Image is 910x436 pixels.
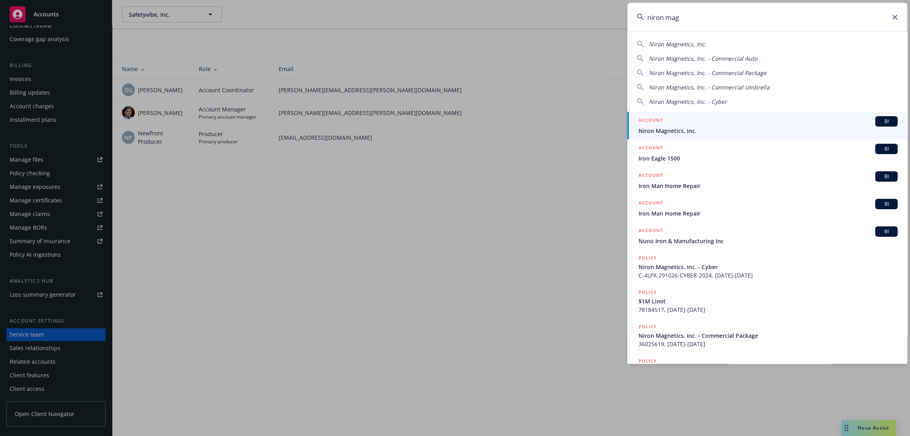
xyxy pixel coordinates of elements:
[627,3,907,32] input: Search...
[639,323,657,331] h5: POLICY
[639,209,898,218] span: Iron Man Home Repair
[627,112,907,139] a: ACCOUNTBINiron Magnetics, Inc.
[639,297,898,305] span: $1M Limit
[639,154,898,163] span: Iron Eagle 1500
[627,194,907,222] a: ACCOUNTBIIron Man Home Repair
[639,127,898,135] span: Niron Magnetics, Inc.
[878,200,894,208] span: BI
[639,171,663,181] h5: ACCOUNT
[639,263,898,271] span: Niron Magnetics, Inc. - Cyber
[627,222,907,250] a: ACCOUNTBINuno Iron & Manufacturing Inc
[649,98,727,105] span: Niron Magnetics, Inc. - Cyber
[627,353,907,387] a: POLICY
[649,83,770,91] span: Niron Magnetics, Inc. - Commercial Umbrella
[878,173,894,180] span: BI
[649,40,706,48] span: Niron Magnetics, Inc.
[639,271,898,279] span: C-4LPX-291026-CYBER-2024, [DATE]-[DATE]
[627,250,907,284] a: POLICYNiron Magnetics, Inc. - CyberC-4LPX-291026-CYBER-2024, [DATE]-[DATE]
[639,199,663,208] h5: ACCOUNT
[639,182,898,190] span: Iron Man Home Repair
[639,144,663,153] h5: ACCOUNT
[639,116,663,126] h5: ACCOUNT
[639,305,898,314] span: 78184517, [DATE]-[DATE]
[639,331,898,340] span: Niron Magnetics, Inc. - Commercial Package
[649,55,757,62] span: Niron Magnetics, Inc. - Commercial Auto
[627,284,907,318] a: POLICY$1M Limit78184517, [DATE]-[DATE]
[627,167,907,194] a: ACCOUNTBIIron Man Home Repair
[639,226,663,236] h5: ACCOUNT
[627,318,907,353] a: POLICYNiron Magnetics, Inc. - Commercial Package36025619, [DATE]-[DATE]
[649,69,766,77] span: Niron Magnetics, Inc. - Commercial Package
[639,340,898,348] span: 36025619, [DATE]-[DATE]
[627,139,907,167] a: ACCOUNTBIIron Eagle 1500
[878,145,894,153] span: BI
[639,254,657,262] h5: POLICY
[639,288,657,296] h5: POLICY
[878,118,894,125] span: BI
[639,237,898,245] span: Nuno Iron & Manufacturing Inc
[639,357,657,365] h5: POLICY
[878,228,894,235] span: BI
